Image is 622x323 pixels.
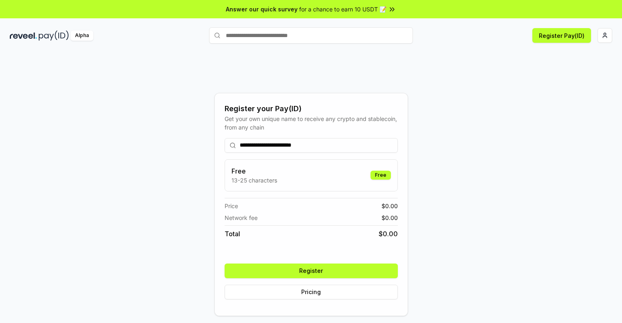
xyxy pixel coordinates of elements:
[10,31,37,41] img: reveel_dark
[225,229,240,239] span: Total
[71,31,93,41] div: Alpha
[382,202,398,210] span: $ 0.00
[39,31,69,41] img: pay_id
[225,264,398,278] button: Register
[225,202,238,210] span: Price
[371,171,391,180] div: Free
[232,176,277,185] p: 13-25 characters
[225,114,398,132] div: Get your own unique name to receive any crypto and stablecoin, from any chain
[299,5,386,13] span: for a chance to earn 10 USDT 📝
[382,213,398,222] span: $ 0.00
[225,213,258,222] span: Network fee
[532,28,591,43] button: Register Pay(ID)
[379,229,398,239] span: $ 0.00
[232,166,277,176] h3: Free
[226,5,298,13] span: Answer our quick survey
[225,285,398,299] button: Pricing
[225,103,398,114] div: Register your Pay(ID)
